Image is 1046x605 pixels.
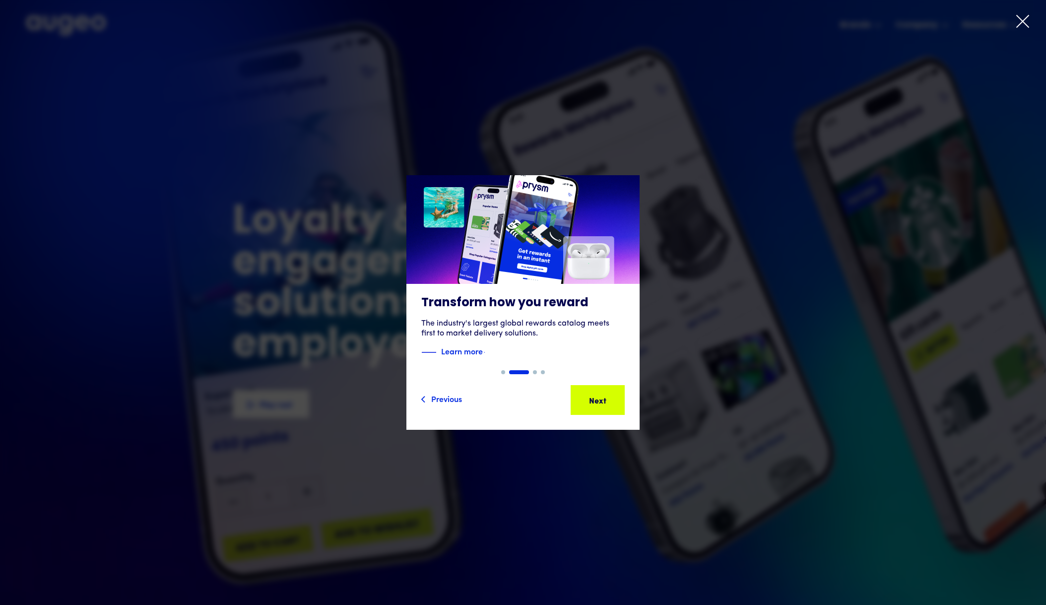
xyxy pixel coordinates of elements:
a: Next [571,385,625,415]
div: Previous [431,393,462,404]
div: Show slide 4 of 4 [541,370,545,374]
div: The industry's largest global rewards catalog meets first to market delivery solutions. [421,319,625,338]
img: Blue decorative line [421,346,436,358]
div: Show slide 3 of 4 [533,370,537,374]
h3: Transform how you reward [421,296,625,311]
div: Show slide 1 of 4 [501,370,505,374]
img: Blue text arrow [484,346,499,358]
a: Transform how you rewardThe industry's largest global rewards catalog meets first to market deliv... [406,175,640,370]
div: Show slide 2 of 4 [509,370,529,374]
strong: Learn more [441,345,483,356]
